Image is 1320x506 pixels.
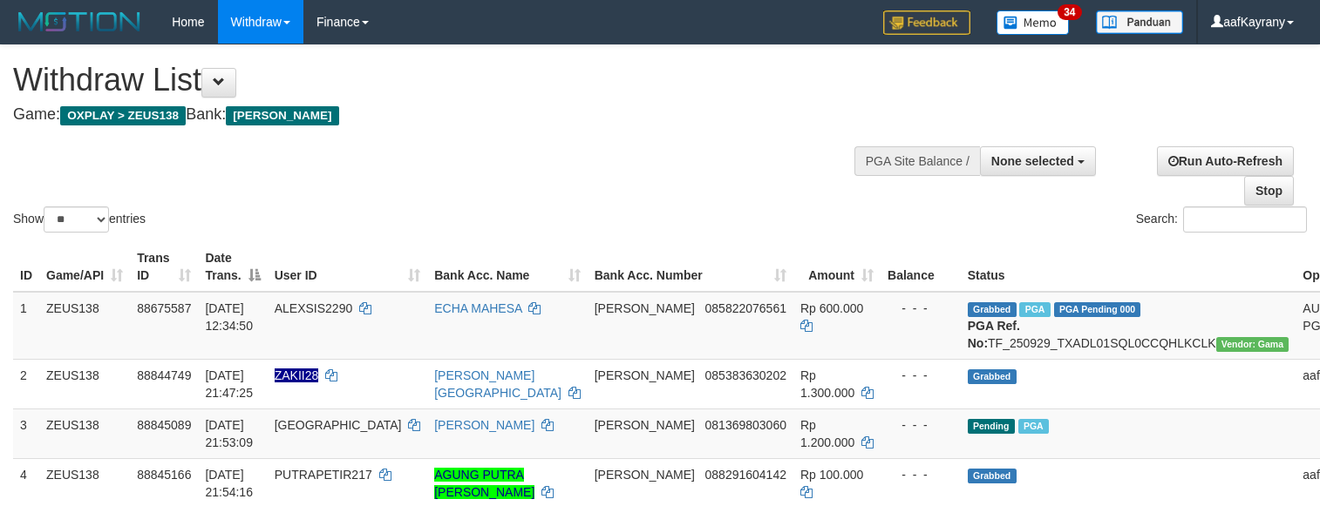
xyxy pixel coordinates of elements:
span: Marked by aafpengsreynich [1019,302,1050,317]
a: ECHA MAHESA [434,301,521,315]
span: ALEXSIS2290 [275,301,353,315]
a: Run Auto-Refresh [1157,146,1294,176]
span: [PERSON_NAME] [595,418,695,432]
span: Grabbed [968,369,1017,384]
th: Balance [881,242,961,292]
th: ID [13,242,39,292]
span: [DATE] 21:54:16 [205,468,253,499]
th: Amount: activate to sort column ascending [793,242,881,292]
img: Feedback.jpg [883,10,970,35]
span: Rp 600.000 [800,301,863,315]
a: Stop [1244,176,1294,206]
td: ZEUS138 [39,408,130,458]
div: - - - [888,367,954,384]
h1: Withdraw List [13,63,862,98]
label: Show entries [13,206,146,233]
img: panduan.png [1096,10,1183,34]
td: TF_250929_TXADL01SQL0CCQHLKCLK [961,292,1296,360]
span: [PERSON_NAME] [595,468,695,482]
span: 88675587 [137,301,191,315]
th: Bank Acc. Number: activate to sort column ascending [588,242,793,292]
img: Button%20Memo.svg [997,10,1070,35]
span: Marked by aafkaynarin [1018,419,1049,434]
span: Grabbed [968,469,1017,483]
h4: Game: Bank: [13,106,862,124]
span: Vendor URL: https://trx31.1velocity.biz [1216,337,1289,352]
th: Game/API: activate to sort column ascending [39,242,130,292]
div: PGA Site Balance / [854,146,980,176]
button: None selected [980,146,1096,176]
span: Rp 1.200.000 [800,418,854,449]
a: [PERSON_NAME][GEOGRAPHIC_DATA] [434,368,561,400]
th: Trans ID: activate to sort column ascending [130,242,198,292]
label: Search: [1136,206,1307,233]
span: 88845166 [137,468,191,482]
span: Copy 085822076561 to clipboard [705,301,786,315]
th: User ID: activate to sort column ascending [268,242,428,292]
td: ZEUS138 [39,292,130,360]
b: PGA Ref. No: [968,319,1020,350]
th: Date Trans.: activate to sort column descending [198,242,267,292]
span: Copy 081369803060 to clipboard [705,418,786,432]
span: [GEOGRAPHIC_DATA] [275,418,402,432]
span: [PERSON_NAME] [226,106,338,125]
a: [PERSON_NAME] [434,418,534,432]
td: 2 [13,359,39,408]
th: Status [961,242,1296,292]
span: [DATE] 12:34:50 [205,301,253,333]
span: 88844749 [137,368,191,382]
td: 3 [13,408,39,458]
span: Pending [968,419,1015,434]
div: - - - [888,300,954,317]
div: - - - [888,416,954,434]
span: None selected [991,154,1074,168]
img: MOTION_logo.png [13,9,146,35]
th: Bank Acc. Name: activate to sort column ascending [427,242,588,292]
a: AGUNG PUTRA [PERSON_NAME] [434,468,534,499]
span: PUTRAPETIR217 [275,468,372,482]
input: Search: [1183,206,1307,233]
span: [PERSON_NAME] [595,368,695,382]
span: [DATE] 21:47:25 [205,368,253,400]
span: OXPLAY > ZEUS138 [60,106,186,125]
span: Grabbed [968,302,1017,317]
select: Showentries [44,206,109,233]
span: [DATE] 21:53:09 [205,418,253,449]
td: 1 [13,292,39,360]
span: [PERSON_NAME] [595,301,695,315]
span: 88845089 [137,418,191,432]
span: 34 [1058,4,1081,20]
span: Copy 085383630202 to clipboard [705,368,786,382]
span: Rp 1.300.000 [800,368,854,400]
span: Nama rekening ada tanda titik/strip, harap diedit [275,368,319,382]
div: - - - [888,466,954,483]
span: Copy 088291604142 to clipboard [705,468,786,482]
td: ZEUS138 [39,359,130,408]
span: PGA Pending [1054,302,1141,317]
span: Rp 100.000 [800,468,863,482]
